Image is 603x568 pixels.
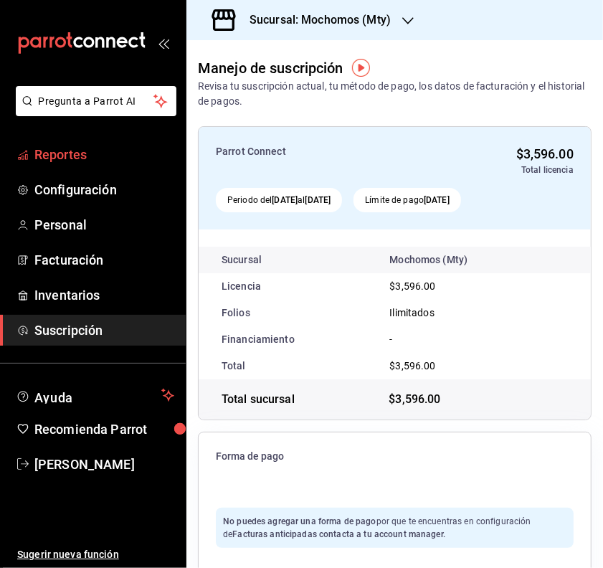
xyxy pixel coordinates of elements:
[546,334,579,346] div: Cell
[34,455,174,474] span: [PERSON_NAME]
[198,57,343,79] div: Manejo de suscripción
[216,144,395,176] div: Parrot Connect
[222,391,395,408] div: Total sucursal
[379,279,447,294] div: Cell
[546,281,579,293] div: Cell
[34,285,174,305] span: Inventarios
[16,86,176,116] button: Pregunta a Parrot AI
[390,252,468,268] div: Mochomos (Mty)
[34,321,174,340] span: Suscripción
[158,37,169,49] button: open_drawer_menu
[407,164,574,176] div: Total licencia
[39,94,154,109] span: Pregunta a Parrot AI
[232,529,445,539] strong: Facturas anticipadas contacta a tu account manager.
[546,255,579,266] div: Cell
[210,252,273,268] div: Cell
[238,11,391,29] h3: Sucursal: Mochomos (Mty)
[390,279,436,294] span: $3,596.00
[390,359,436,374] span: $3,596.00
[379,306,446,321] div: Cell
[223,516,376,526] strong: No puedes agregar una forma de pago
[34,250,174,270] span: Facturación
[199,247,591,273] div: Row
[34,145,174,164] span: Reportes
[389,391,569,408] span: $3,596.00
[199,300,591,326] div: Row
[424,195,450,205] strong: [DATE]
[17,547,174,562] span: Sugerir nueva función
[210,332,306,347] div: Cell
[272,195,298,205] strong: [DATE]
[199,326,591,353] div: Row
[34,180,174,199] span: Configuración
[199,353,591,379] div: Row
[546,361,579,372] div: Cell
[210,306,262,321] div: Cell
[34,420,174,439] span: Recomienda Parrot
[199,247,591,379] div: Container
[305,195,331,205] strong: [DATE]
[34,215,174,235] span: Personal
[379,359,447,374] div: Cell
[210,279,272,294] div: Cell
[198,79,592,109] div: Revisa tu suscripción actual, tu método de pago, los datos de facturación y el historial de pagos.
[216,450,574,463] span: Forma de pago
[379,252,547,268] div: Cell
[516,146,574,161] span: $3,596.00
[210,359,257,374] div: Cell
[10,104,176,119] a: Pregunta a Parrot AI
[216,188,342,212] div: Periodo del al
[352,59,370,77] img: Tooltip marker
[34,387,156,404] span: Ayuda
[379,332,404,347] div: Cell
[546,308,579,319] div: Cell
[353,188,461,212] div: Límite de pago
[199,273,591,300] div: Row
[223,516,531,539] span: por que te encuentras en configuración de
